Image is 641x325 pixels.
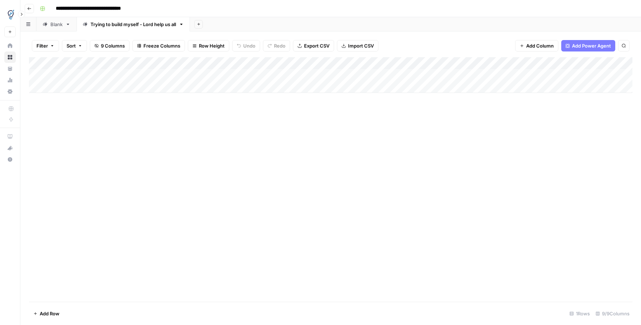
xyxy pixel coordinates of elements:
div: Blank [50,21,63,28]
a: Home [4,40,16,51]
div: What's new? [5,143,15,153]
button: Undo [232,40,260,51]
button: Export CSV [293,40,334,51]
span: Filter [36,42,48,49]
button: Freeze Columns [132,40,185,51]
a: Your Data [4,63,16,74]
button: Help + Support [4,154,16,165]
button: 9 Columns [90,40,129,51]
button: Add Row [29,308,64,319]
a: Browse [4,51,16,63]
div: 9/9 Columns [593,308,632,319]
button: Row Height [188,40,229,51]
button: Import CSV [337,40,378,51]
button: Redo [263,40,290,51]
button: Workspace: TDI Content Team [4,6,16,24]
span: Sort [67,42,76,49]
span: Add Column [526,42,554,49]
span: 9 Columns [101,42,125,49]
a: Trying to build myself - Lord help us all [77,17,190,31]
button: Add Column [515,40,558,51]
a: Settings [4,86,16,97]
div: 1 Rows [567,308,593,319]
img: TDI Content Team Logo [4,8,17,21]
button: Sort [62,40,87,51]
button: Filter [32,40,59,51]
a: Blank [36,17,77,31]
span: Redo [274,42,285,49]
span: Export CSV [304,42,329,49]
span: Row Height [199,42,225,49]
span: Add Power Agent [572,42,611,49]
div: Trying to build myself - Lord help us all [90,21,176,28]
span: Import CSV [348,42,374,49]
button: Add Power Agent [561,40,615,51]
a: AirOps Academy [4,131,16,142]
button: What's new? [4,142,16,154]
span: Undo [243,42,255,49]
span: Add Row [40,310,59,317]
a: Usage [4,74,16,86]
span: Freeze Columns [143,42,180,49]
